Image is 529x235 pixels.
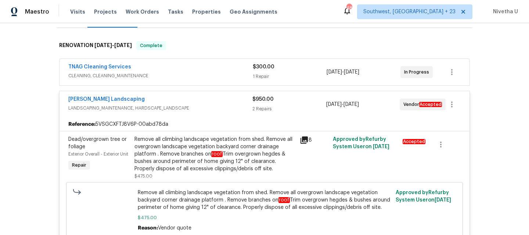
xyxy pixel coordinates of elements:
span: Exterior Overall - Exterior Unit [68,152,128,156]
span: Approved by Refurby System User on [333,137,389,149]
span: - [326,101,359,108]
a: [PERSON_NAME] Landscaping [68,97,145,102]
a: TNAG Cleaning Services [68,64,131,70]
span: [DATE] [373,144,389,149]
span: Vendor quote [158,225,191,231]
span: Properties [192,8,221,15]
span: [DATE] [326,102,342,107]
span: $475.00 [138,214,392,221]
div: 1 Repair [253,73,327,80]
h6: RENOVATION [59,41,132,50]
span: Approved by Refurby System User on [396,190,451,203]
span: Reason: [138,225,158,231]
em: Accepted [403,139,425,144]
span: [DATE] [327,70,342,75]
div: RENOVATION [DATE]-[DATE]Complete [57,34,472,57]
span: - [327,68,359,76]
span: Complete [137,42,165,49]
span: [DATE] [344,70,359,75]
span: $475.00 [134,174,152,178]
div: Remove all climbing landscape vegetation from shed. Remove all overgrown landscape vegetation bac... [134,136,295,172]
em: roof [278,197,290,203]
div: 5VSGCXFTJ8V6P-00abd78da [60,118,469,131]
span: Tasks [168,9,183,14]
span: - [94,43,132,48]
span: CLEANING, CLEANING_MAINTENANCE [68,72,253,79]
span: Southwest, [GEOGRAPHIC_DATA] + 23 [363,8,456,15]
span: $950.00 [252,97,274,102]
span: Vendor [403,101,445,108]
span: [DATE] [114,43,132,48]
span: $300.00 [253,64,274,70]
span: Dead/overgrown tree or foliage [68,137,127,149]
span: Nivetha U [490,8,518,15]
span: Maestro [25,8,49,15]
span: LANDSCAPING_MAINTENANCE, HARDSCAPE_LANDSCAPE [68,104,252,112]
span: [DATE] [343,102,359,107]
span: Geo Assignments [230,8,277,15]
b: Reference: [68,121,96,128]
span: [DATE] [94,43,112,48]
span: Projects [94,8,117,15]
div: 8 [300,136,328,145]
span: In Progress [404,68,432,76]
div: 2 Repairs [252,105,326,113]
span: Visits [70,8,85,15]
div: 481 [346,4,352,12]
em: roof [211,151,223,157]
span: Repair [69,161,89,169]
span: Work Orders [126,8,159,15]
em: Accepted [419,102,442,107]
span: [DATE] [435,197,451,203]
span: Remove all climbing landscape vegetation from shed. Remove all overgrown landscape vegetation bac... [138,189,392,211]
